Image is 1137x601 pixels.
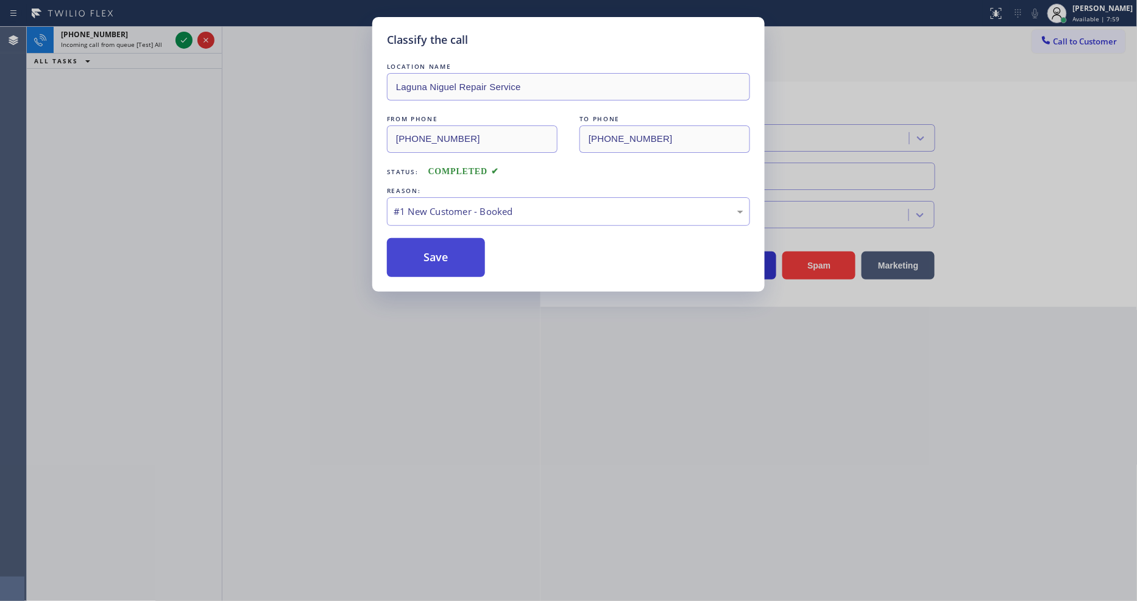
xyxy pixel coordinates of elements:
div: TO PHONE [579,113,750,125]
input: To phone [579,125,750,153]
div: REASON: [387,185,750,197]
div: #1 New Customer - Booked [394,205,743,219]
h5: Classify the call [387,32,468,48]
span: COMPLETED [428,167,499,176]
div: FROM PHONE [387,113,558,125]
div: LOCATION NAME [387,60,750,73]
button: Save [387,238,485,277]
input: From phone [387,125,558,153]
span: Status: [387,167,419,176]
